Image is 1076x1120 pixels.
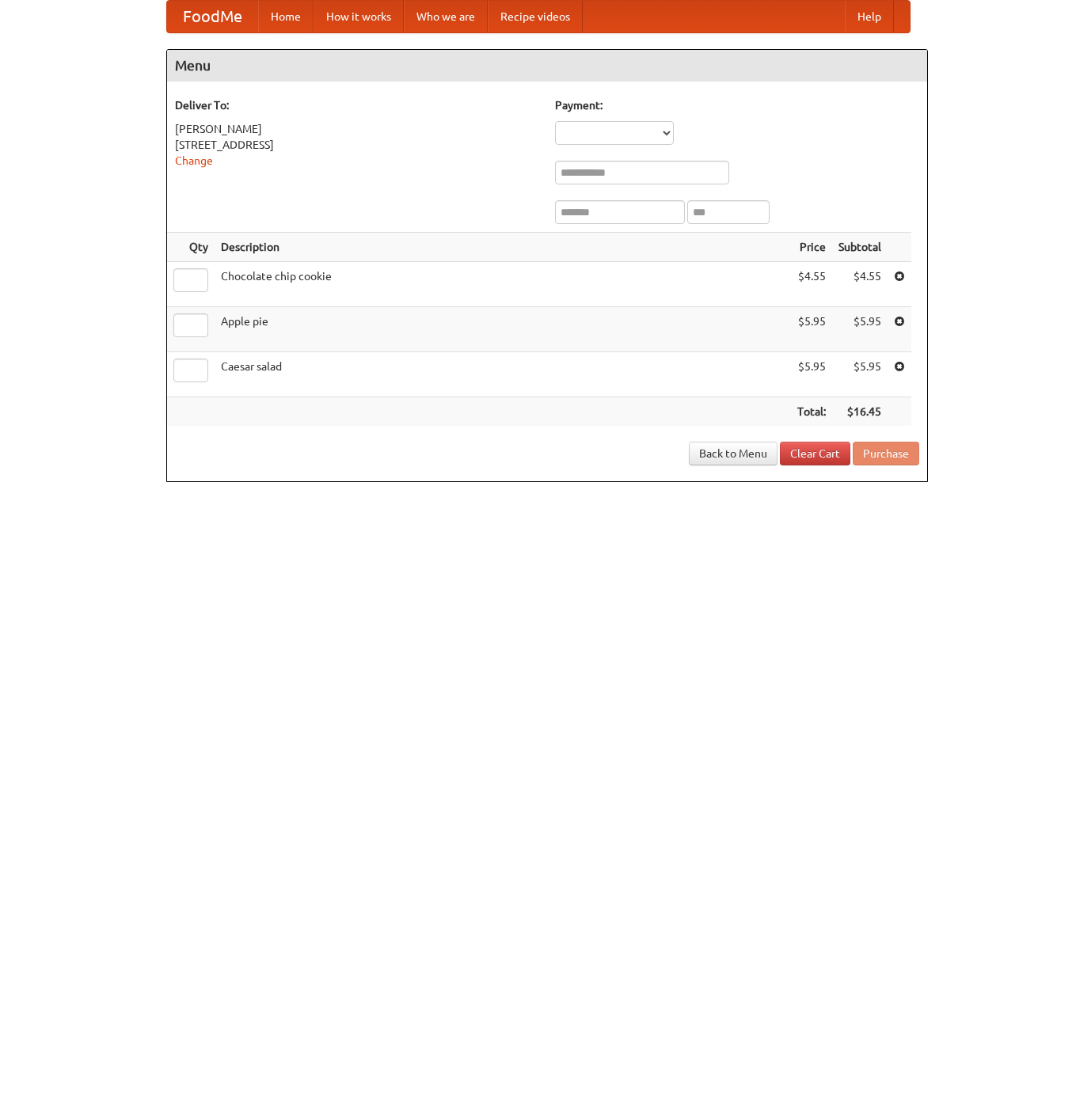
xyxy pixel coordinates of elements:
[167,50,927,82] h4: Menu
[791,397,832,427] th: Total:
[215,262,791,307] td: Chocolate chip cookie
[832,352,888,397] td: $5.95
[215,233,791,262] th: Description
[258,1,314,32] a: Home
[175,137,539,153] div: [STREET_ADDRESS]
[175,154,213,167] a: Change
[853,442,919,465] button: Purchase
[175,121,539,137] div: [PERSON_NAME]
[845,1,894,32] a: Help
[791,262,832,307] td: $4.55
[832,262,888,307] td: $4.55
[791,233,832,262] th: Price
[555,97,919,113] h5: Payment:
[314,1,404,32] a: How it works
[791,352,832,397] td: $5.95
[404,1,488,32] a: Who we are
[167,233,215,262] th: Qty
[175,97,539,113] h5: Deliver To:
[488,1,583,32] a: Recipe videos
[832,307,888,352] td: $5.95
[832,397,888,427] th: $16.45
[689,442,778,465] a: Back to Menu
[780,442,850,465] a: Clear Cart
[167,1,258,32] a: FoodMe
[832,233,888,262] th: Subtotal
[791,307,832,352] td: $5.95
[215,307,791,352] td: Apple pie
[215,352,791,397] td: Caesar salad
